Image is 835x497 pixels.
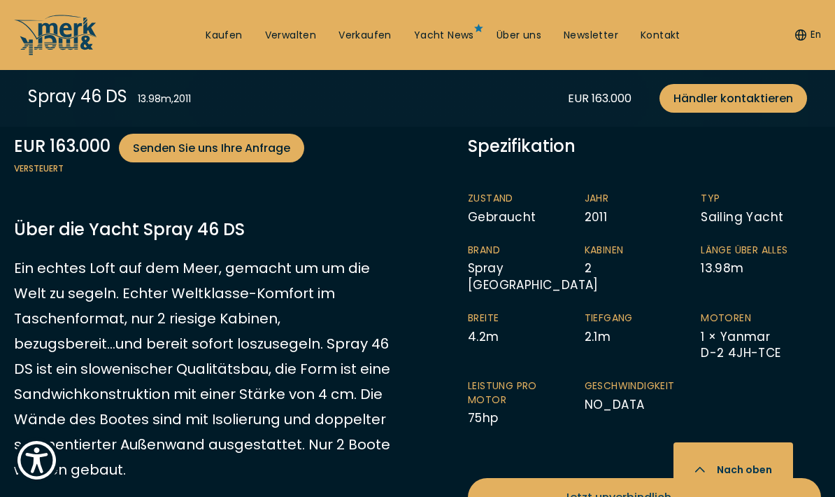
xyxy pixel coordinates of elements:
li: Sailing Yacht [701,192,818,225]
span: Geschwindigkeit [585,379,673,393]
button: Nach oben [673,442,793,497]
li: 2.1 m [585,311,701,362]
span: Zustand [468,192,557,206]
div: 13.98 m , 2011 [138,92,191,106]
a: Verwalten [265,29,317,43]
a: Senden Sie uns Ihre Anfrage [119,134,304,162]
a: Händler kontaktieren [659,84,807,113]
p: Ein echtes Loft auf dem Meer, gemacht um um die Welt zu segeln. Echter Weltklasse-Komfort im Tasc... [14,255,401,482]
span: Versteuert [14,162,401,175]
span: Brand [468,244,557,258]
button: En [795,28,821,42]
span: Länge über Alles [701,244,790,258]
li: 2 [585,244,701,294]
span: Tiefgang [585,311,673,325]
div: EUR 163.000 [14,134,401,162]
span: Kabinen [585,244,673,258]
li: Gebraucht [468,192,585,225]
li: 1 × Yanmar D-2 4JH-TCE [701,311,818,362]
li: 75 hp [468,379,585,427]
span: Jahr [585,192,673,206]
li: 2011 [585,192,701,225]
li: Spray [GEOGRAPHIC_DATA] [468,244,585,294]
div: Spray 46 DS [28,84,127,108]
span: Senden Sie uns Ihre Anfrage [133,139,290,157]
a: Über uns [497,29,541,43]
div: Spezifikation [468,134,821,158]
span: Typ [701,192,790,206]
li: NO_DATA [585,379,701,427]
div: EUR 163.000 [568,90,631,107]
button: Show Accessibility Preferences [14,437,59,483]
a: Kontakt [641,29,680,43]
span: Leistung pro Motor [468,379,557,407]
h3: Über die Yacht Spray 46 DS [14,217,401,241]
span: Händler kontaktieren [673,90,793,107]
span: Motoren [701,311,790,325]
span: Breite [468,311,557,325]
a: Verkaufen [338,29,392,43]
li: 4.2 m [468,311,585,362]
li: 13.98 m [701,244,818,294]
a: Yacht News [414,29,474,43]
a: Newsletter [564,29,618,43]
a: Kaufen [206,29,242,43]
